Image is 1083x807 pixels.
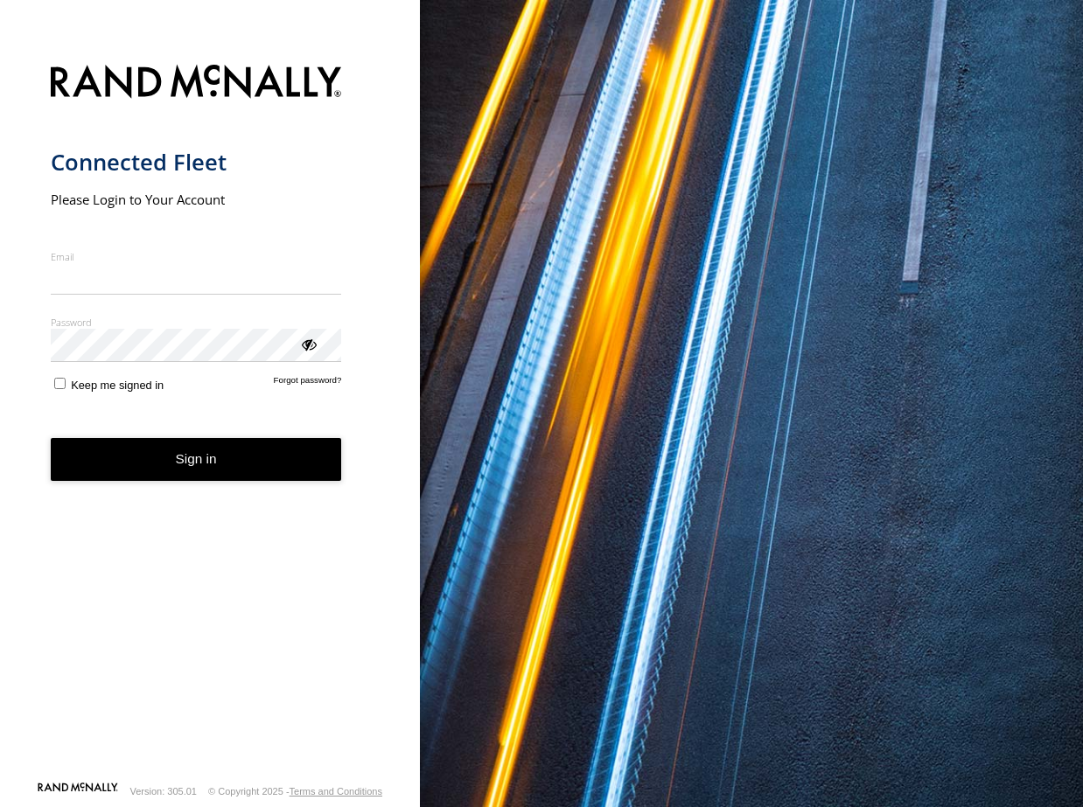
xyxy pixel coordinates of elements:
[38,783,118,800] a: Visit our Website
[51,54,370,781] form: main
[71,379,164,392] span: Keep me signed in
[290,786,382,797] a: Terms and Conditions
[274,375,342,392] a: Forgot password?
[208,786,382,797] div: © Copyright 2025 -
[51,316,342,329] label: Password
[54,378,66,389] input: Keep me signed in
[51,191,342,208] h2: Please Login to Your Account
[299,335,317,352] div: ViewPassword
[51,250,342,263] label: Email
[130,786,197,797] div: Version: 305.01
[51,148,342,177] h1: Connected Fleet
[51,61,342,106] img: Rand McNally
[51,438,342,481] button: Sign in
